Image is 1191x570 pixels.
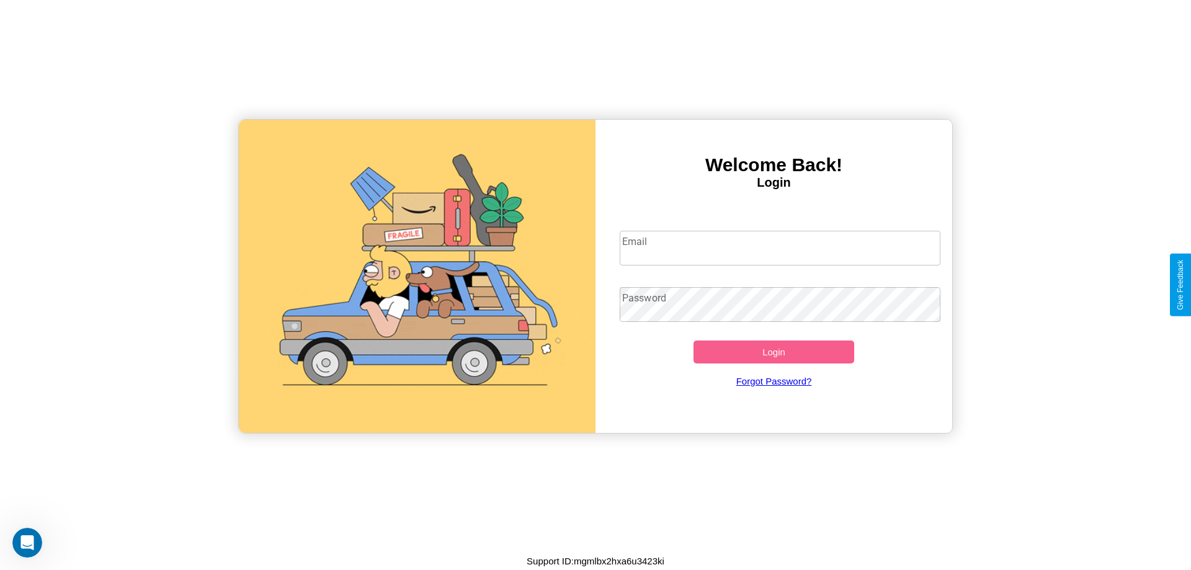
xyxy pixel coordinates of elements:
[595,154,952,176] h3: Welcome Back!
[1176,260,1185,310] div: Give Feedback
[595,176,952,190] h4: Login
[239,120,595,433] img: gif
[694,341,854,363] button: Login
[527,553,664,569] p: Support ID: mgmlbx2hxa6u3423ki
[12,528,42,558] iframe: Intercom live chat
[613,363,935,399] a: Forgot Password?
